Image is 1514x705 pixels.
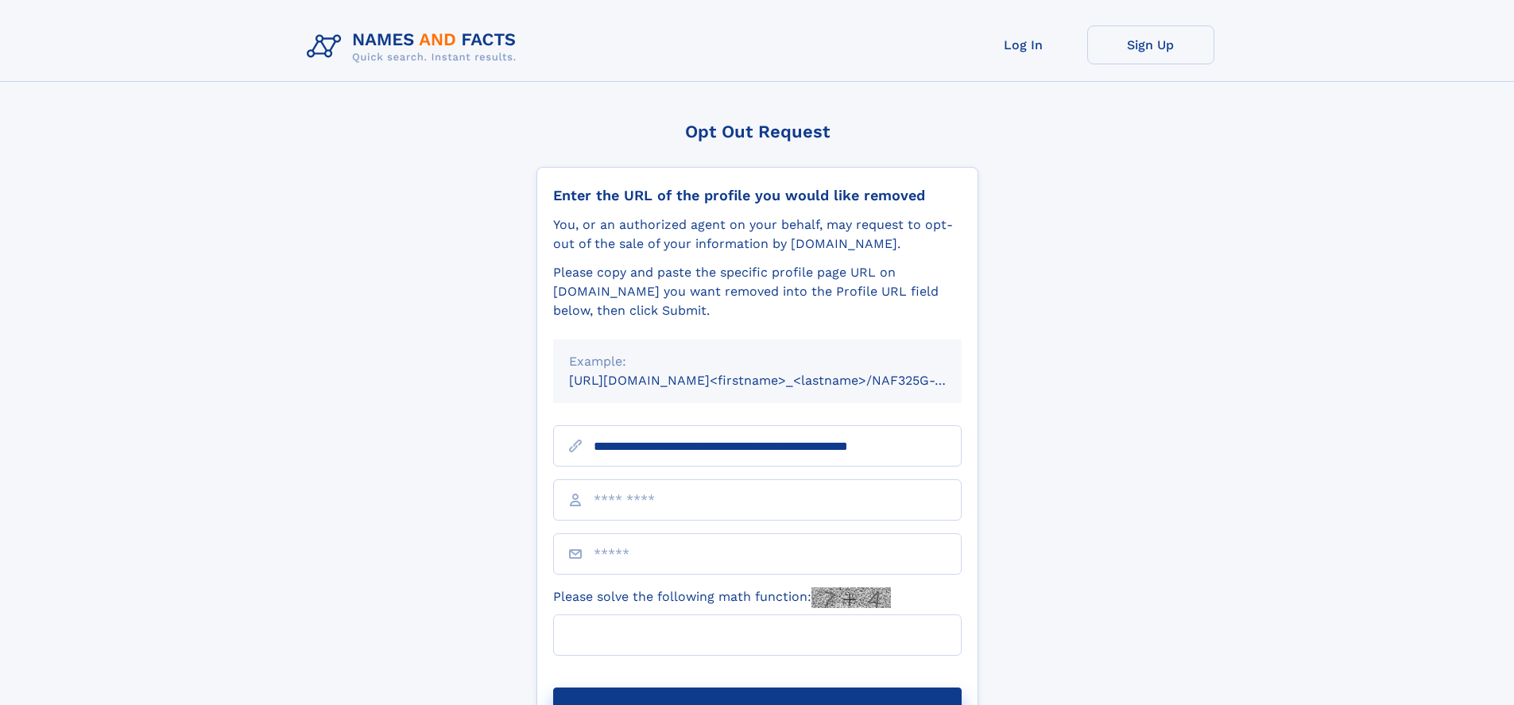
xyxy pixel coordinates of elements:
[300,25,529,68] img: Logo Names and Facts
[553,587,891,608] label: Please solve the following math function:
[553,187,962,204] div: Enter the URL of the profile you would like removed
[553,215,962,254] div: You, or an authorized agent on your behalf, may request to opt-out of the sale of your informatio...
[536,122,978,141] div: Opt Out Request
[960,25,1087,64] a: Log In
[569,373,992,388] small: [URL][DOMAIN_NAME]<firstname>_<lastname>/NAF325G-xxxxxxxx
[569,352,946,371] div: Example:
[553,263,962,320] div: Please copy and paste the specific profile page URL on [DOMAIN_NAME] you want removed into the Pr...
[1087,25,1214,64] a: Sign Up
